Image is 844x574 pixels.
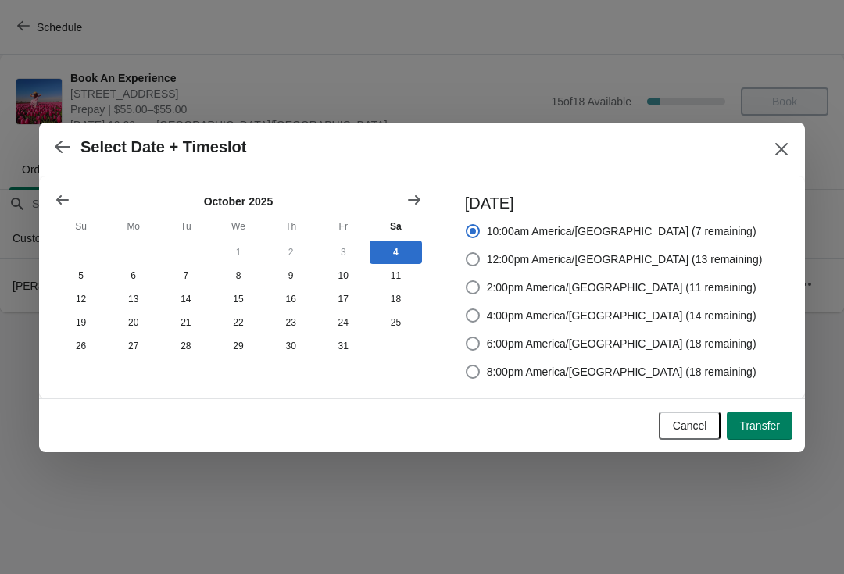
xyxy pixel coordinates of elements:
[767,135,796,163] button: Close
[317,311,370,334] button: Friday October 24 2025
[265,311,317,334] button: Thursday October 23 2025
[159,334,212,358] button: Tuesday October 28 2025
[265,264,317,287] button: Thursday October 9 2025
[370,311,422,334] button: Saturday October 25 2025
[317,264,370,287] button: Friday October 10 2025
[55,264,107,287] button: Sunday October 5 2025
[107,311,159,334] button: Monday October 20 2025
[487,336,756,351] span: 6:00pm America/[GEOGRAPHIC_DATA] (18 remaining)
[212,264,264,287] button: Wednesday October 8 2025
[159,212,212,241] th: Tuesday
[212,241,264,264] button: Wednesday October 1 2025
[159,287,212,311] button: Tuesday October 14 2025
[80,138,247,156] h2: Select Date + Timeslot
[317,287,370,311] button: Friday October 17 2025
[212,212,264,241] th: Wednesday
[487,280,756,295] span: 2:00pm America/[GEOGRAPHIC_DATA] (11 remaining)
[487,251,763,267] span: 12:00pm America/[GEOGRAPHIC_DATA] (13 remaining)
[727,412,792,440] button: Transfer
[370,212,422,241] th: Saturday
[107,264,159,287] button: Monday October 6 2025
[400,186,428,214] button: Show next month, November 2025
[107,334,159,358] button: Monday October 27 2025
[487,364,756,380] span: 8:00pm America/[GEOGRAPHIC_DATA] (18 remaining)
[159,311,212,334] button: Tuesday October 21 2025
[107,287,159,311] button: Monday October 13 2025
[370,287,422,311] button: Saturday October 18 2025
[265,287,317,311] button: Thursday October 16 2025
[487,223,756,239] span: 10:00am America/[GEOGRAPHIC_DATA] (7 remaining)
[265,241,317,264] button: Thursday October 2 2025
[317,212,370,241] th: Friday
[370,241,422,264] button: Today Saturday October 4 2025
[317,334,370,358] button: Friday October 31 2025
[212,311,264,334] button: Wednesday October 22 2025
[55,334,107,358] button: Sunday October 26 2025
[265,212,317,241] th: Thursday
[55,212,107,241] th: Sunday
[55,311,107,334] button: Sunday October 19 2025
[465,192,763,214] h3: [DATE]
[673,419,707,432] span: Cancel
[159,264,212,287] button: Tuesday October 7 2025
[212,287,264,311] button: Wednesday October 15 2025
[212,334,264,358] button: Wednesday October 29 2025
[107,212,159,241] th: Monday
[55,287,107,311] button: Sunday October 12 2025
[317,241,370,264] button: Friday October 3 2025
[265,334,317,358] button: Thursday October 30 2025
[659,412,721,440] button: Cancel
[370,264,422,287] button: Saturday October 11 2025
[739,419,780,432] span: Transfer
[48,186,77,214] button: Show previous month, September 2025
[487,308,756,323] span: 4:00pm America/[GEOGRAPHIC_DATA] (14 remaining)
